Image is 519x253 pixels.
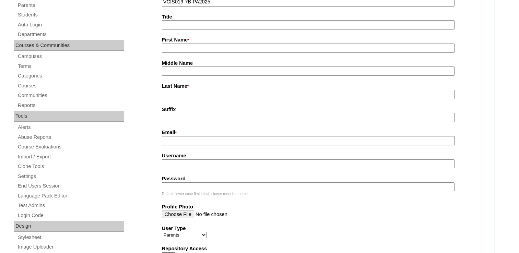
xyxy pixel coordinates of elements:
[17,11,124,19] a: Students
[14,221,124,232] div: Design
[17,162,124,171] a: Clone Tools
[162,175,487,182] label: Password
[162,191,487,196] div: Default: lower case first initial + lower case last name.
[162,83,487,90] label: Last Name
[162,129,487,136] label: Email
[162,152,487,159] label: Username
[17,1,124,10] a: Parents
[162,60,487,67] label: Middle Name
[17,101,124,110] a: Reports
[17,133,124,142] a: Abuse Reports
[17,192,124,200] a: Language Pack Editor
[14,40,124,51] div: Courses & Communities
[17,153,124,161] a: Import / Export
[17,143,124,151] a: Course Evaluations
[17,30,124,39] a: Departments
[17,52,124,61] a: Campuses
[17,201,124,210] a: Test Admins
[162,245,487,252] label: Repository Access
[17,72,124,80] a: Categories
[14,111,124,122] div: Tools
[162,106,487,113] label: Suffix
[162,225,487,232] label: User Type
[17,211,124,220] a: Login Code
[162,36,487,44] label: First Name
[17,243,124,251] a: Image Uploader
[17,172,124,181] a: Settings
[17,62,124,71] a: Terms
[17,182,124,190] a: End Users Session
[17,233,124,242] a: Stylesheet
[17,91,124,100] a: Communities
[17,82,124,90] a: Courses
[17,21,124,29] a: Auto Login
[162,13,487,21] label: Title
[162,203,487,210] label: Profile Photo
[17,123,124,132] a: Alerts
